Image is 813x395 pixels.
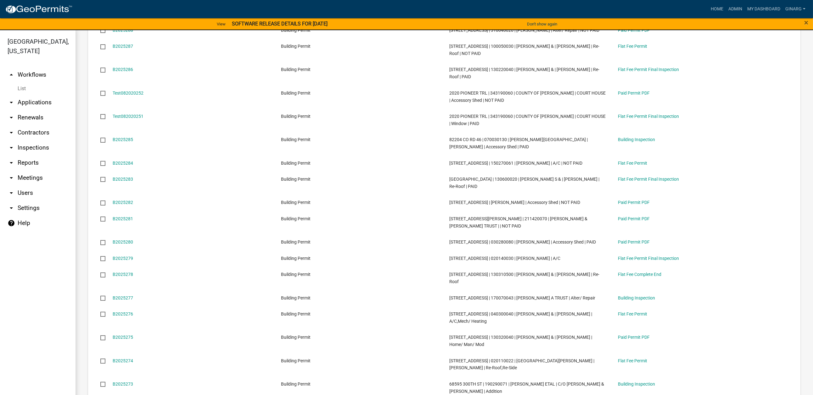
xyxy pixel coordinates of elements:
[449,216,587,228] span: 123 WILSON ST | 211420070 | BUTE,JAMES L & MARGARET TRUST | | NOT PAID
[618,295,655,300] a: Building Inspection
[281,114,311,119] span: Building Permit
[113,67,133,72] a: B2025286
[113,177,133,182] a: B2025283
[618,272,661,277] a: Flat Fee Complete End
[449,335,592,347] span: 2522 RICHWAY DR W | 130320040 | PETERSON,SCOTT & | ANALYNN PETERSON | Home/ Man/ Mod
[281,239,311,244] span: Building Permit
[618,137,655,142] a: Building Inspection
[449,114,606,126] span: 2020 PIONEER TRL | 343190060 | COUNTY OF FREEBORN | COURT HOUSE | Window | PAID
[281,272,311,277] span: Building Permit
[804,19,808,26] button: Close
[449,177,599,189] span: 22426 733RD AVE | 130600020 | MCDONALD,TAMMY S & | BETTY RANDALS | Re-Roof | PAID
[113,161,133,166] a: B2025284
[726,3,745,15] a: Admin
[281,256,311,261] span: Building Permit
[449,256,560,261] span: 83718 130TH ST | 020140030 | PETERSEN,LAMAR H | A/C
[281,216,311,221] span: Building Permit
[618,200,650,205] a: Paid Permit PDF
[113,295,133,300] a: B2025277
[618,358,647,363] a: Flat Fee Permit
[214,19,228,29] a: View
[281,137,311,142] span: Building Permit
[113,381,133,387] a: B2025273
[449,239,596,244] span: 11353 755TH AVE | 030280080 | BAKKEN,DANNY W | Accessory Shed | PAID
[449,28,599,33] span: 331 MAIN ST | 310040020 | NELSON,MARC ALAN | Alter/ Repair | NOT PAID
[281,28,311,33] span: Building Permit
[281,177,311,182] span: Building Permit
[449,295,595,300] span: 79592 325TH ST | 170070043 | VENEM,LARRY A TRUST | Alter/ Repair
[618,28,650,33] a: Paid Permit PDF
[449,67,599,79] span: 24855 770TH AVE | 130220040 | HANSEN,JON C & | VICKI L HANSEN | Re-Roof | PAID
[8,71,15,79] i: arrow_drop_up
[113,91,143,96] a: Test082020252
[113,28,133,33] a: B2025288
[113,137,133,142] a: B2025285
[804,18,808,27] span: ×
[449,91,606,103] span: 2020 PIONEER TRL | 343190060 | COUNTY OF FREEBORN | COURT HOUSE | Accessory Shed | NOT PAID
[113,200,133,205] a: B2025282
[618,44,647,49] a: Flat Fee Permit
[8,129,15,136] i: arrow_drop_down
[618,177,679,182] a: Flat Fee Permit Final Inspection
[618,91,650,96] a: Paid Permit PDF
[8,99,15,106] i: arrow_drop_down
[618,67,679,72] a: Flat Fee Permit Final Inspection
[113,358,133,363] a: B2025274
[8,144,15,151] i: arrow_drop_down
[8,159,15,167] i: arrow_drop_down
[281,335,311,340] span: Building Permit
[618,256,679,261] a: Flat Fee Permit Final Inspection
[113,256,133,261] a: B2025279
[449,311,592,324] span: 11179 673RD AVE | 040300040 | BIDNE,SCOTT M & | JONI K BIDNE | A/C,Mech/ Heating
[618,114,679,119] a: Flat Fee Permit Final Inspection
[281,200,311,205] span: Building Permit
[281,91,311,96] span: Building Permit
[618,311,647,316] a: Flat Fee Permit
[113,272,133,277] a: B2025278
[281,358,311,363] span: Building Permit
[281,161,311,166] span: Building Permit
[113,335,133,340] a: B2025275
[449,272,599,284] span: 22909 BLUEGRASS RD | 130310500 | SCHREIBER,DAVID D & | JOLINDA J SCHREIBER | Re-Roof
[8,189,15,197] i: arrow_drop_down
[449,137,588,149] span: 82204 CO RD 46 | 070030130 | IVERSON,CHAD W | JAYNE E BUCKLIN | Accessory Shed | PAID
[281,67,311,72] span: Building Permit
[449,200,580,205] span: 27663 770TH AVE | 130030020 | THISIUS,STEVEN D | Accessory Shed | NOT PAID
[745,3,783,15] a: My Dashboard
[618,216,650,221] a: Paid Permit PDF
[783,3,808,15] a: ginarg
[449,381,604,394] span: 68595 300TH ST | 190290071 | ROBRAN,JARROD CECIL ETAL | C/O KENT & JULIE ROBRAN | Addition
[113,216,133,221] a: B2025281
[8,204,15,212] i: arrow_drop_down
[618,335,650,340] a: Paid Permit PDF
[232,21,328,27] strong: SOFTWARE RELEASE DETAILS FOR [DATE]
[449,44,599,56] span: 62480 CO RD 46 | 100050030 | JAHNKE,WAYNE H & | SHARON K JAHNKE | Re-Roof | NOT PAID
[113,114,143,119] a: Test082020251
[618,161,647,166] a: Flat Fee Permit
[113,311,133,316] a: B2025276
[618,381,655,387] a: Building Inspection
[281,381,311,387] span: Building Permit
[449,358,594,370] span: 83354 140TH ST | 020110022 | BERGLUND,LAUREN | PETER BERGLUND | Re-Roof,Re-Side
[281,295,311,300] span: Building Permit
[8,174,15,182] i: arrow_drop_down
[281,44,311,49] span: Building Permit
[113,239,133,244] a: B2025280
[449,161,582,166] span: 23371 650TH AVE | 150270061 | JOHNSON,CANDY C | A/C | NOT PAID
[618,239,650,244] a: Paid Permit PDF
[708,3,726,15] a: Home
[8,114,15,121] i: arrow_drop_down
[281,311,311,316] span: Building Permit
[524,19,560,29] button: Don't show again
[8,219,15,227] i: help
[113,44,133,49] a: B2025287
